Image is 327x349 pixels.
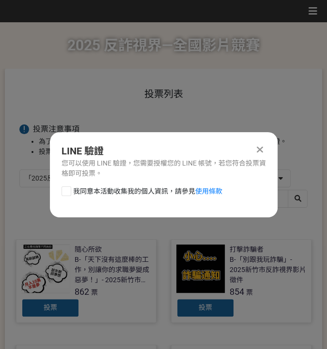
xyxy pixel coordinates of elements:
[16,239,156,323] a: 隨心所欲B-「天下沒有這麼棒的工作，別讓你的求職夢變成惡夢！」- 2025新竹市反詐視界影片徵件862票投票
[62,144,266,158] div: LINE 驗證
[230,244,264,255] div: 打擊詐騙者
[39,147,308,157] li: 投票規則：每天從所有作品中擇一投票。
[246,288,253,296] span: 票
[171,239,311,323] a: 打擊詐騙者B-「別跟我玩詐騙」- 2025新竹市反詐視界影片徵件854票投票
[39,137,308,147] li: 為了投票的公平性，我們嚴格禁止灌票行為，所有投票者皆需經過 LINE 登入認證。
[33,124,79,134] span: 投票注意事項
[195,187,222,195] a: 使用條款
[230,255,306,285] div: B-「別跟我玩詐騙」- 2025新竹市反詐視界影片徵件
[75,287,89,297] span: 862
[199,303,212,311] span: 投票
[44,303,57,311] span: 投票
[75,255,151,285] div: B-「天下沒有這麼棒的工作，別讓你的求職夢變成惡夢！」- 2025新竹市反詐視界影片徵件
[91,288,98,296] span: 票
[62,158,266,179] div: 您可以使用 LINE 驗證，您需要授權您的 LINE 帳號，若您符合投票資格即可投票。
[19,88,308,100] h1: 投票列表
[75,244,102,255] div: 隨心所欲
[73,186,222,197] span: 我同意本活動收集我的個人資訊，請參見
[230,287,244,297] span: 854
[67,22,260,69] h1: 2025 反詐視界—全國影片競賽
